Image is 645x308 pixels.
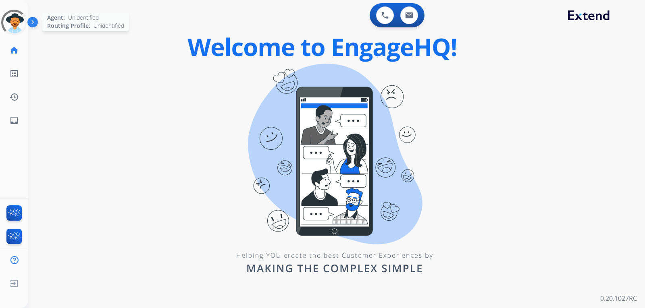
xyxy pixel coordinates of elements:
[68,14,99,22] span: Unidentified
[600,294,637,303] p: 0.20.1027RC
[9,45,19,55] mat-icon: home
[9,69,19,79] mat-icon: list_alt
[94,22,124,30] span: Unidentified
[47,14,65,22] span: Agent:
[47,22,90,30] span: Routing Profile:
[9,92,19,102] mat-icon: history
[9,116,19,125] mat-icon: inbox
